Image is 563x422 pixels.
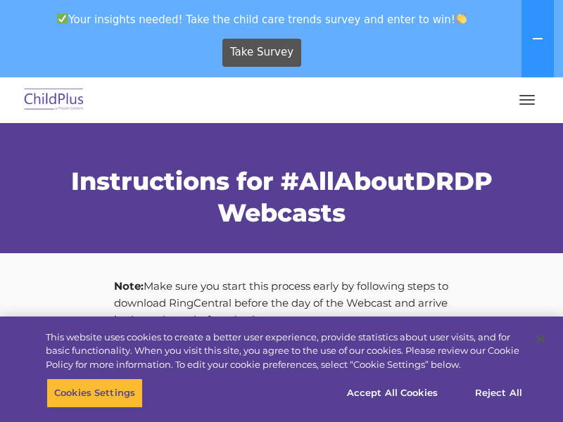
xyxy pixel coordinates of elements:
a: Take Survey [222,39,302,67]
strong: Note: [114,279,144,293]
button: Accept All Cookies [339,378,445,408]
span: Your insights needed! Take the child care trends survey and enter to win! [6,6,519,33]
button: Cookies Settings [46,378,143,408]
img: 👏 [456,13,467,24]
img: ChildPlus by Procare Solutions [21,84,87,117]
button: Reject All [455,378,543,408]
button: Close [525,324,556,354]
span: Instructions for #AllAboutDRDP Webcasts [71,166,493,228]
span: Take Survey [230,40,293,65]
img: ✅ [57,13,68,24]
p: Make sure you start this process early by following steps to download RingCentral before the day ... [114,278,450,328]
div: This website uses cookies to create a better user experience, provide statistics about user visit... [46,331,524,372]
